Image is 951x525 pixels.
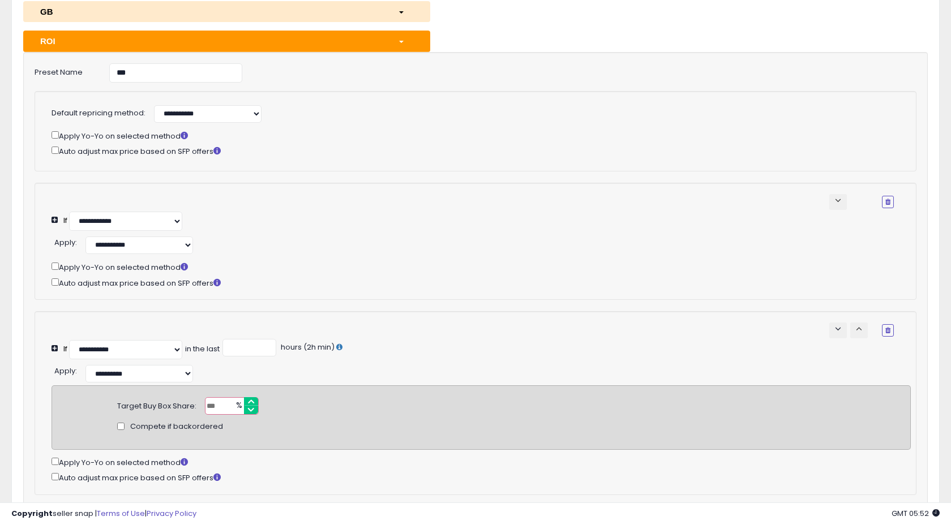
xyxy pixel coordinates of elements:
div: : [54,362,77,377]
div: Apply Yo-Yo on selected method [52,455,911,468]
div: ROI [32,35,389,47]
div: in the last [185,344,220,355]
button: ROI [23,31,430,51]
i: Remove Condition [885,327,890,334]
button: keyboard_arrow_down [829,194,847,210]
strong: Copyright [11,508,53,519]
span: keyboard_arrow_down [833,195,843,206]
span: Apply [54,237,75,248]
span: 2025-09-12 05:52 GMT [892,508,940,519]
div: Apply Yo-Yo on selected method [52,129,894,142]
div: seller snap | | [11,509,196,519]
button: keyboard_arrow_down [829,322,847,338]
label: Preset Name [26,63,101,78]
button: keyboard_arrow_up [850,322,868,338]
div: Auto adjust max price based on SFP offers [52,276,911,289]
label: Default repricing method: [52,108,145,119]
span: keyboard_arrow_down [833,324,843,334]
button: GB [23,1,430,22]
span: keyboard_arrow_up [854,324,864,334]
div: Auto adjust max price based on SFP offers [52,144,894,157]
a: Terms of Use [97,508,145,519]
span: hours (2h min) [279,342,335,352]
span: Compete if backordered [130,421,223,432]
div: Apply Yo-Yo on selected method [52,260,911,273]
div: : [54,234,77,248]
div: Target Buy Box Share: [117,397,196,412]
a: Privacy Policy [147,508,196,519]
div: Auto adjust max price based on SFP offers [52,471,911,484]
span: % [229,398,247,415]
i: Remove Condition [885,199,890,205]
span: Apply [54,365,75,376]
div: GB [32,6,389,18]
